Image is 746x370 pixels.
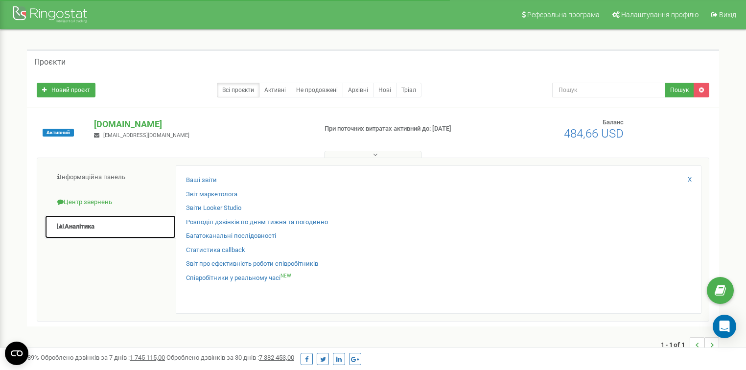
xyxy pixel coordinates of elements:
a: Всі проєкти [217,83,259,97]
input: Пошук [552,83,665,97]
button: Open CMP widget [5,342,28,365]
a: Звіти Looker Studio [186,204,241,213]
a: Новий проєкт [37,83,95,97]
div: Open Intercom Messenger [713,315,736,338]
p: При поточних витратах активний до: [DATE] [325,124,482,134]
a: Не продовжені [291,83,343,97]
span: Баланс [603,118,624,126]
a: Статистика callback [186,246,245,255]
span: 484,66 USD [564,127,624,140]
a: X [688,175,692,185]
h5: Проєкти [34,58,66,67]
span: Вихід [719,11,736,19]
p: [DOMAIN_NAME] [94,118,308,131]
button: Пошук [665,83,694,97]
span: 1 - 1 of 1 [661,337,690,352]
a: Звіт про ефективність роботи співробітників [186,259,318,269]
a: Співробітники у реальному часіNEW [186,274,291,283]
a: Інформаційна панель [45,165,176,189]
u: 1 745 115,00 [130,354,165,361]
a: Розподіл дзвінків по дням тижня та погодинно [186,218,328,227]
a: Аналiтика [45,215,176,239]
span: [EMAIL_ADDRESS][DOMAIN_NAME] [103,132,189,139]
a: Ваші звіти [186,176,217,185]
u: 7 382 453,00 [259,354,294,361]
a: Архівні [343,83,373,97]
a: Багатоканальні послідовності [186,231,276,241]
span: Налаштування профілю [621,11,699,19]
a: Центр звернень [45,190,176,214]
span: Активний [43,129,74,137]
sup: NEW [280,273,291,278]
span: Оброблено дзвінків за 30 днів : [166,354,294,361]
nav: ... [661,327,719,362]
a: Активні [259,83,291,97]
a: Звіт маркетолога [186,190,237,199]
span: Оброблено дзвінків за 7 днів : [41,354,165,361]
span: Реферальна програма [527,11,600,19]
a: Тріал [396,83,421,97]
a: Нові [373,83,396,97]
